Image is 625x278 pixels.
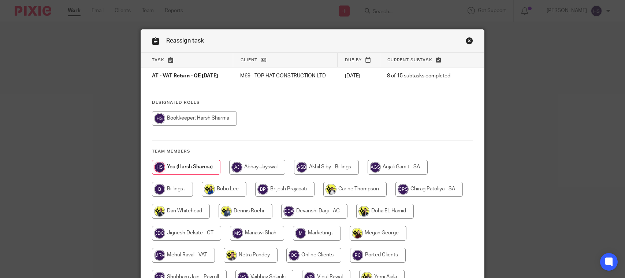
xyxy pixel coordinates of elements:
[240,72,330,80] p: M69 - TOP HAT CONSTRUCTION LTD
[345,72,373,80] p: [DATE]
[380,67,461,85] td: 8 of 15 subtasks completed
[166,38,204,44] span: Reassign task
[387,58,432,62] span: Current subtask
[152,100,473,106] h4: Designated Roles
[152,149,473,154] h4: Team members
[152,58,164,62] span: Task
[241,58,257,62] span: Client
[152,74,218,79] span: AT - VAT Return - QE [DATE]
[345,58,362,62] span: Due by
[466,37,473,47] a: Close this dialog window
